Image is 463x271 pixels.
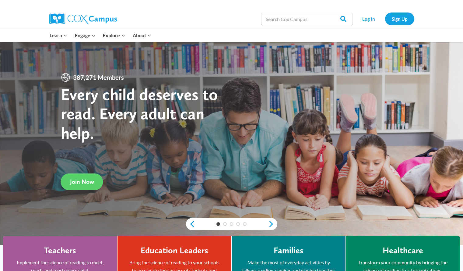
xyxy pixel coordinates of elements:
a: Join Now [61,173,103,190]
a: 3 [230,222,233,226]
strong: Every child deserves to read. Every adult can help. [61,84,218,143]
input: Search Cox Campus [261,13,353,25]
h4: Healthcare [383,245,423,256]
span: Join Now [70,178,94,185]
nav: Secondary Navigation [356,12,414,25]
span: Learn [50,31,67,39]
span: Engage [75,31,95,39]
h4: Teachers [44,245,76,256]
a: Sign Up [385,12,414,25]
div: content slider buttons [186,218,277,230]
span: About [133,31,151,39]
a: 5 [243,222,247,226]
nav: Primary Navigation [46,29,155,42]
span: 387,271 Members [71,73,126,82]
a: 1 [216,222,220,226]
h4: Education Leaders [141,245,208,256]
a: next [268,220,277,228]
a: previous [186,220,195,228]
a: 2 [223,222,227,226]
img: Cox Campus [49,13,117,24]
a: Log In [356,12,382,25]
span: Explore [103,31,125,39]
a: 4 [236,222,240,226]
h4: Families [274,245,303,256]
